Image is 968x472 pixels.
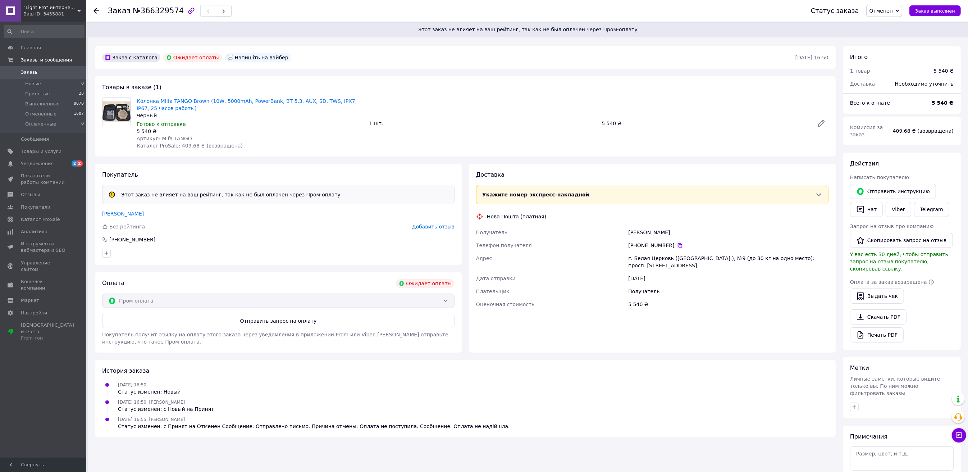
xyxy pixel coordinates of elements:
div: 1 шт. [366,118,599,128]
span: Всего к оплате [850,100,890,106]
span: Показатели работы компании [21,173,67,186]
span: Артикул: Mifa TANGO [137,136,192,141]
b: 5 540 ₴ [932,100,954,106]
a: Колонка MIifa TANGO Brown (10W, 5000mAh, PowerBank, BT 5.3, AUX, SD, TWS, IPX7, IP67, 25 часов ра... [137,98,357,111]
div: Статус заказа [811,7,859,14]
span: Заказы и сообщения [21,57,72,63]
div: Ваш ID: 3455881 [23,11,86,17]
div: [PHONE_NUMBER] [109,236,156,243]
div: Нова Пошта (платная) [485,213,548,220]
span: [DATE] 16:55, [PERSON_NAME] [118,417,185,422]
span: Плательщик [476,289,510,294]
span: Оплата за заказ возвращена [850,279,927,285]
div: г. Белая Церковь ([GEOGRAPHIC_DATA].), №9 (до 30 кг на одно место): просп. [STREET_ADDRESS] [627,252,830,272]
button: Отправить инструкцию [850,184,936,199]
a: Viber [886,202,911,217]
span: Получатель [476,230,507,235]
a: Редактировать [814,116,828,131]
span: 1 товар [850,68,870,74]
div: Этот заказ не влияет на ваш рейтинг, так как не был оплачен через Пром-оплату [118,191,343,198]
button: Чат [850,202,883,217]
span: 28 [79,91,84,97]
span: 1607 [74,111,84,117]
span: Оплата [102,280,124,286]
span: Оплаченные [25,121,56,127]
span: Этот заказ не влияет на ваш рейтинг, так как не был оплачен через Пром-оплату [96,26,959,33]
button: Отправить запрос на оплату [102,314,455,328]
span: Выполненные [25,101,60,107]
span: Аналитика [21,228,47,235]
div: Prom топ [21,335,74,341]
span: [DATE] 16:50, [PERSON_NAME] [118,400,185,405]
span: Готово к отправке [137,121,186,127]
span: Управление сайтом [21,260,67,273]
img: :speech_balloon: [228,55,233,60]
div: 5 540 ₴ [599,118,811,128]
button: Чат с покупателем [952,428,966,442]
span: Новые [25,81,41,87]
input: Поиск [4,25,85,38]
span: Примечания [850,433,887,440]
span: Инструменты вебмастера и SEO [21,241,67,254]
div: Ожидает оплаты [163,53,222,62]
a: Скачать PDF [850,309,907,324]
span: Покупатель получит ссылку на оплату этого заказа через уведомления в приложении Prom или Viber. [... [102,332,448,345]
span: История заказа [102,367,149,374]
span: Комиссия за заказ [850,124,883,137]
div: 5 540 ₴ [934,67,954,74]
span: Добавить отзыв [412,224,455,230]
div: Статус изменен: с Принят на Отменен Сообщение: Отправлено письмо. Причина отмены: Оплата не посту... [118,423,510,430]
span: Телефон получателя [476,242,532,248]
span: Маркет [21,297,39,304]
button: Заказ выполнен [909,5,961,16]
div: Ожидает оплаты [396,279,455,288]
span: №366329574 [133,6,184,15]
div: Черный [137,112,364,119]
span: Оценочная стоимость [476,301,535,307]
span: Без рейтинга [109,224,145,230]
span: 2 [77,160,83,167]
div: Напишіть на вайбер [225,53,291,62]
span: 0 [81,81,84,87]
span: Принятые [25,91,50,97]
span: Уведомления [21,160,54,167]
a: [PERSON_NAME] [102,211,144,217]
span: Личные заметки, которые видите только вы. По ним можно фильтровать заказы [850,376,940,396]
span: "Light Pro" интернет-магазин [23,4,77,11]
span: Отмененные [25,111,56,117]
span: Дата отправки [476,276,516,281]
span: 2 [72,160,77,167]
span: Главная [21,45,41,51]
span: Товары и услуги [21,148,61,155]
span: Заказы [21,69,38,76]
div: Статус изменен: с Новый на Принят [118,405,214,413]
span: Покупатели [21,204,50,210]
span: Запрос на отзыв про компанию [850,223,934,229]
div: Статус изменен: Новый [118,388,181,395]
span: Кошелек компании [21,278,67,291]
time: [DATE] 16:50 [795,55,828,60]
div: [PERSON_NAME] [627,226,830,239]
span: Итого [850,54,868,60]
span: Заказ [108,6,131,15]
div: [DATE] [627,272,830,285]
button: Скопировать запрос на отзыв [850,233,953,248]
div: Необходимо уточнить [891,76,958,92]
img: Колонка MIifa TANGO Brown (10W, 5000mAh, PowerBank, BT 5.3, AUX, SD, TWS, IPX7, IP67, 25 часов ра... [102,101,131,123]
a: Telegram [914,202,949,217]
span: Адрес [476,255,492,261]
span: Сообщения [21,136,49,142]
span: Каталог ProSale [21,216,60,223]
div: Получатель [627,285,830,298]
span: Действия [850,160,879,167]
span: 409.68 ₴ (возвращена) [893,128,954,134]
div: 5 540 ₴ [627,298,830,311]
span: 8070 [74,101,84,107]
span: Отзывы [21,191,40,198]
span: [DATE] 16:50 [118,382,146,387]
div: Вернуться назад [93,7,99,14]
a: Печать PDF [850,327,904,342]
span: Настройки [21,310,47,316]
span: 0 [81,121,84,127]
button: Выдать чек [850,289,904,304]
